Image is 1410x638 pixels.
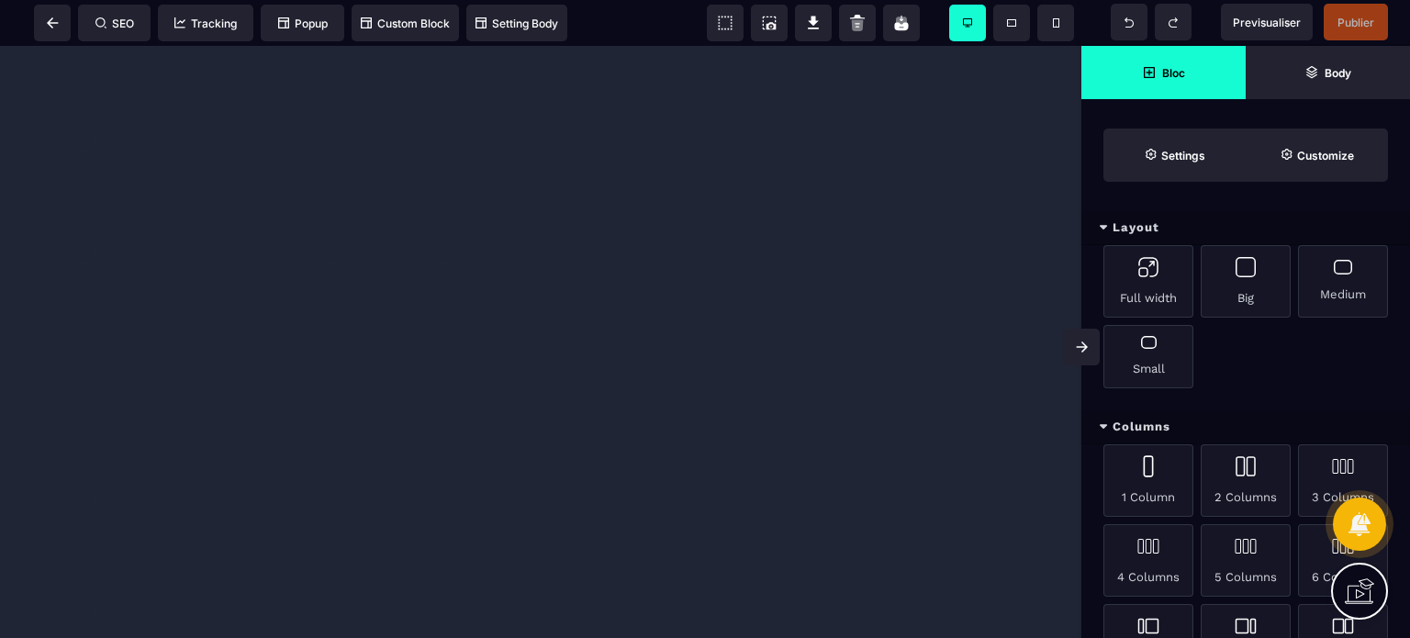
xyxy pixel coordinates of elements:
span: Setting Body [476,17,558,30]
span: Settings [1103,129,1246,182]
div: Full width [1103,245,1193,318]
div: 6 Columns [1298,524,1388,597]
span: Open Style Manager [1246,129,1388,182]
span: SEO [95,17,134,30]
div: Layout [1081,211,1410,245]
strong: Bloc [1162,66,1185,80]
div: 1 Column [1103,444,1193,517]
strong: Customize [1297,149,1354,162]
span: Open Layer Manager [1246,46,1410,99]
span: Preview [1221,4,1313,40]
div: 2 Columns [1201,444,1291,517]
span: Previsualiser [1233,16,1301,29]
span: View components [707,5,744,41]
strong: Body [1325,66,1351,80]
div: 3 Columns [1298,444,1388,517]
span: Publier [1337,16,1374,29]
span: Tracking [174,17,237,30]
span: Open Blocks [1081,46,1246,99]
div: Columns [1081,410,1410,444]
span: Popup [278,17,328,30]
div: Big [1201,245,1291,318]
strong: Settings [1161,149,1205,162]
div: Small [1103,325,1193,388]
div: 5 Columns [1201,524,1291,597]
div: Medium [1298,245,1388,318]
div: 4 Columns [1103,524,1193,597]
span: Screenshot [751,5,788,41]
span: Custom Block [361,17,450,30]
